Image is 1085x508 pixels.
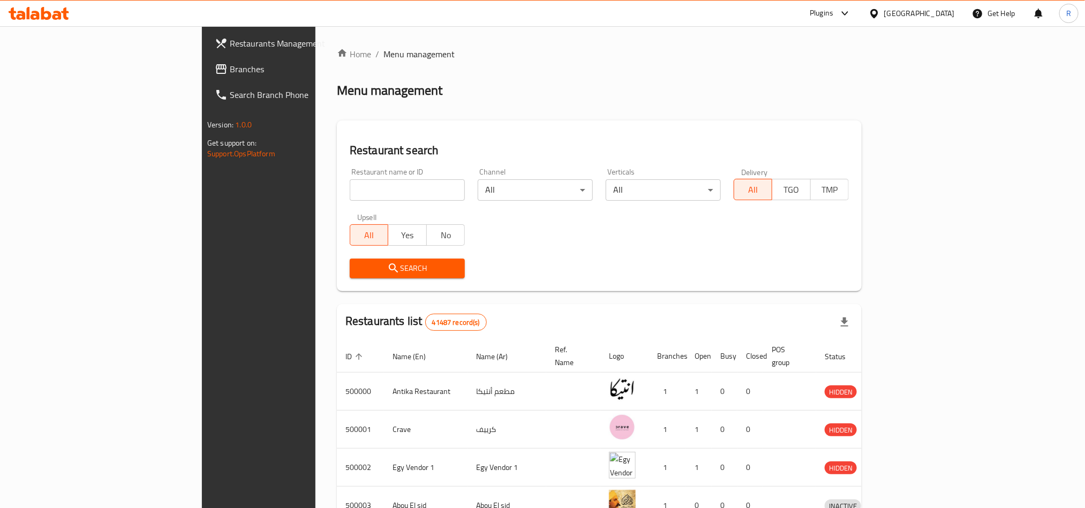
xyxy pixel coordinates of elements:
[815,182,845,198] span: TMP
[555,343,587,369] span: Ref. Name
[393,228,422,243] span: Yes
[230,37,374,50] span: Restaurants Management
[206,82,383,108] a: Search Branch Phone
[355,228,384,243] span: All
[712,340,737,373] th: Busy
[884,7,955,19] div: [GEOGRAPHIC_DATA]
[737,340,763,373] th: Closed
[384,373,468,411] td: Antika Restaurant
[431,228,461,243] span: No
[737,373,763,411] td: 0
[230,88,374,101] span: Search Branch Phone
[737,411,763,449] td: 0
[345,313,487,331] h2: Restaurants list
[350,259,465,278] button: Search
[337,48,862,60] nav: breadcrumb
[825,386,857,398] span: HIDDEN
[426,317,486,328] span: 41487 record(s)
[777,182,806,198] span: TGO
[686,373,712,411] td: 1
[810,179,849,200] button: TMP
[393,350,440,363] span: Name (En)
[206,56,383,82] a: Branches
[649,340,686,373] th: Branches
[478,179,593,201] div: All
[358,262,456,275] span: Search
[609,414,636,441] img: Crave
[712,449,737,487] td: 0
[230,63,374,75] span: Branches
[825,350,860,363] span: Status
[383,48,455,60] span: Menu management
[832,309,857,335] div: Export file
[712,411,737,449] td: 0
[609,452,636,479] img: Egy Vendor 1
[825,462,857,474] span: HIDDEN
[606,179,721,201] div: All
[350,179,465,201] input: Search for restaurant name or ID..
[649,411,686,449] td: 1
[739,182,768,198] span: All
[476,350,522,363] span: Name (Ar)
[712,373,737,411] td: 0
[609,376,636,403] img: Antika Restaurant
[686,449,712,487] td: 1
[734,179,772,200] button: All
[207,136,257,150] span: Get support on:
[600,340,649,373] th: Logo
[825,424,857,436] span: HIDDEN
[468,373,546,411] td: مطعم أنتيكا
[686,411,712,449] td: 1
[426,224,465,246] button: No
[772,343,803,369] span: POS group
[686,340,712,373] th: Open
[425,314,487,331] div: Total records count
[649,449,686,487] td: 1
[384,411,468,449] td: Crave
[207,147,275,161] a: Support.OpsPlatform
[468,411,546,449] td: كرييف
[357,214,377,221] label: Upsell
[337,82,442,99] h2: Menu management
[649,373,686,411] td: 1
[384,449,468,487] td: Egy Vendor 1
[235,118,252,132] span: 1.0.0
[350,224,388,246] button: All
[207,118,233,132] span: Version:
[741,168,768,176] label: Delivery
[737,449,763,487] td: 0
[350,142,849,158] h2: Restaurant search
[810,7,833,20] div: Plugins
[388,224,426,246] button: Yes
[206,31,383,56] a: Restaurants Management
[345,350,366,363] span: ID
[1066,7,1071,19] span: R
[772,179,810,200] button: TGO
[468,449,546,487] td: Egy Vendor 1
